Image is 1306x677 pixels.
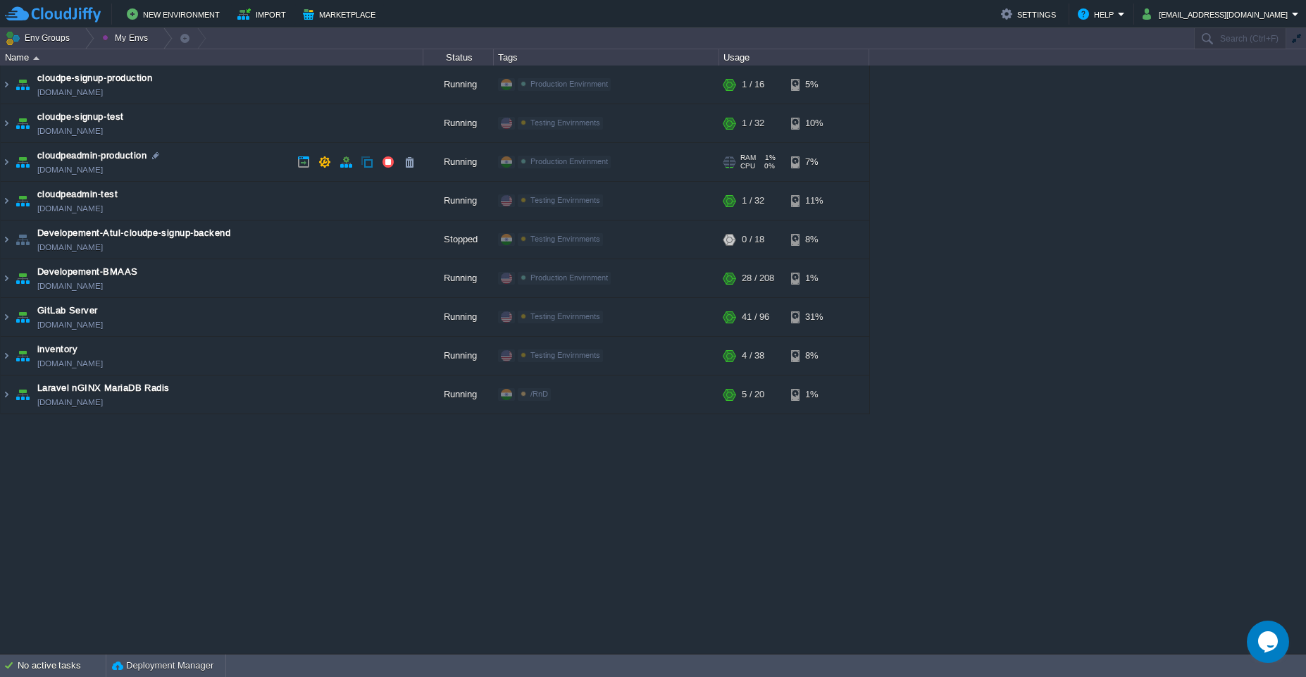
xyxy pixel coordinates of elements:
span: Testing Envirnments [530,118,600,127]
div: Usage [720,49,869,66]
img: AMDAwAAAACH5BAEAAAAALAAAAAABAAEAAAICRAEAOw== [1,143,12,181]
a: cloudpeadmin-test [37,187,118,201]
img: AMDAwAAAACH5BAEAAAAALAAAAAABAAEAAAICRAEAOw== [13,375,32,414]
button: New Environment [127,6,224,23]
button: Marketplace [303,6,380,23]
span: CPU [740,162,755,170]
span: Production Envirnment [530,273,608,282]
div: Running [423,104,494,142]
span: /RnD [530,390,548,398]
img: AMDAwAAAACH5BAEAAAAALAAAAAABAAEAAAICRAEAOw== [1,337,12,375]
img: AMDAwAAAACH5BAEAAAAALAAAAAABAAEAAAICRAEAOw== [13,298,32,336]
img: AMDAwAAAACH5BAEAAAAALAAAAAABAAEAAAICRAEAOw== [1,221,12,259]
div: 1% [791,375,837,414]
div: Running [423,337,494,375]
a: Developement-Atul-cloudpe-signup-backend [37,226,230,240]
div: 41 / 96 [742,298,769,336]
a: [DOMAIN_NAME] [37,124,103,138]
div: Stopped [423,221,494,259]
span: Production Envirnment [530,157,608,166]
div: 11% [791,182,837,220]
div: 1 / 32 [742,104,764,142]
div: Running [423,143,494,181]
a: [DOMAIN_NAME] [37,240,103,254]
a: cloudpe-signup-test [37,110,124,124]
a: Laravel nGINX MariaDB Radis [37,381,170,395]
img: AMDAwAAAACH5BAEAAAAALAAAAAABAAEAAAICRAEAOw== [13,143,32,181]
button: Env Groups [5,28,75,48]
div: 7% [791,143,837,181]
a: Developement-BMAAS [37,265,138,279]
span: 1% [761,154,776,162]
img: AMDAwAAAACH5BAEAAAAALAAAAAABAAEAAAICRAEAOw== [1,259,12,297]
div: 1 / 16 [742,66,764,104]
img: AMDAwAAAACH5BAEAAAAALAAAAAABAAEAAAICRAEAOw== [33,56,39,60]
img: AMDAwAAAACH5BAEAAAAALAAAAAABAAEAAAICRAEAOw== [1,66,12,104]
div: 0 / 18 [742,221,764,259]
div: 1% [791,259,837,297]
a: [DOMAIN_NAME] [37,201,103,216]
a: [DOMAIN_NAME] [37,85,103,99]
img: AMDAwAAAACH5BAEAAAAALAAAAAABAAEAAAICRAEAOw== [13,182,32,220]
span: Production Envirnment [530,80,608,88]
span: Testing Envirnments [530,196,600,204]
button: Import [237,6,290,23]
a: [DOMAIN_NAME] [37,356,103,371]
div: Running [423,375,494,414]
div: 31% [791,298,837,336]
span: RAM [740,154,756,162]
div: Running [423,66,494,104]
a: inventory [37,342,77,356]
div: Running [423,298,494,336]
img: AMDAwAAAACH5BAEAAAAALAAAAAABAAEAAAICRAEAOw== [1,182,12,220]
div: 1 / 32 [742,182,764,220]
img: AMDAwAAAACH5BAEAAAAALAAAAAABAAEAAAICRAEAOw== [13,337,32,375]
img: AMDAwAAAACH5BAEAAAAALAAAAAABAAEAAAICRAEAOw== [13,104,32,142]
button: Deployment Manager [112,659,213,673]
iframe: chat widget [1247,621,1292,663]
button: Settings [1001,6,1060,23]
img: AMDAwAAAACH5BAEAAAAALAAAAAABAAEAAAICRAEAOw== [13,221,32,259]
button: My Envs [102,28,152,48]
span: Testing Envirnments [530,351,600,359]
a: cloudpeadmin-production [37,149,147,163]
a: [DOMAIN_NAME] [37,318,103,332]
span: Testing Envirnments [530,312,600,321]
a: [DOMAIN_NAME] [37,163,103,177]
span: 0% [761,162,775,170]
a: [DOMAIN_NAME] [37,395,103,409]
div: 5 / 20 [742,375,764,414]
img: AMDAwAAAACH5BAEAAAAALAAAAAABAAEAAAICRAEAOw== [1,298,12,336]
a: GitLab Server [37,304,98,318]
div: 10% [791,104,837,142]
div: 4 / 38 [742,337,764,375]
div: 5% [791,66,837,104]
div: Status [424,49,493,66]
div: 8% [791,221,837,259]
div: 8% [791,337,837,375]
button: [EMAIL_ADDRESS][DOMAIN_NAME] [1143,6,1292,23]
div: 28 / 208 [742,259,774,297]
img: AMDAwAAAACH5BAEAAAAALAAAAAABAAEAAAICRAEAOw== [13,66,32,104]
span: Testing Envirnments [530,235,600,243]
a: [DOMAIN_NAME] [37,279,103,293]
div: Name [1,49,423,66]
div: No active tasks [18,654,106,677]
div: Running [423,259,494,297]
button: Help [1078,6,1118,23]
a: cloudpe-signup-production [37,71,152,85]
img: CloudJiffy [5,6,101,23]
div: Running [423,182,494,220]
img: AMDAwAAAACH5BAEAAAAALAAAAAABAAEAAAICRAEAOw== [1,104,12,142]
img: AMDAwAAAACH5BAEAAAAALAAAAAABAAEAAAICRAEAOw== [1,375,12,414]
img: AMDAwAAAACH5BAEAAAAALAAAAAABAAEAAAICRAEAOw== [13,259,32,297]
